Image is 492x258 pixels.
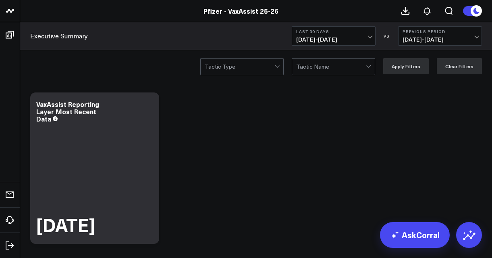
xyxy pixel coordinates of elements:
[403,29,477,34] b: Previous Period
[30,31,88,40] a: Executive Summary
[380,222,450,248] a: AskCorral
[383,58,429,74] button: Apply Filters
[296,36,371,43] span: [DATE] - [DATE]
[296,29,371,34] b: Last 30 Days
[403,36,477,43] span: [DATE] - [DATE]
[437,58,482,74] button: Clear Filters
[36,100,99,123] div: VaxAssist Reporting Layer Most Recent Data
[36,216,95,234] div: [DATE]
[380,34,394,38] div: VS
[203,6,278,15] a: Pfizer - VaxAssist 25-26
[398,26,482,46] button: Previous Period[DATE]-[DATE]
[292,26,376,46] button: Last 30 Days[DATE]-[DATE]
